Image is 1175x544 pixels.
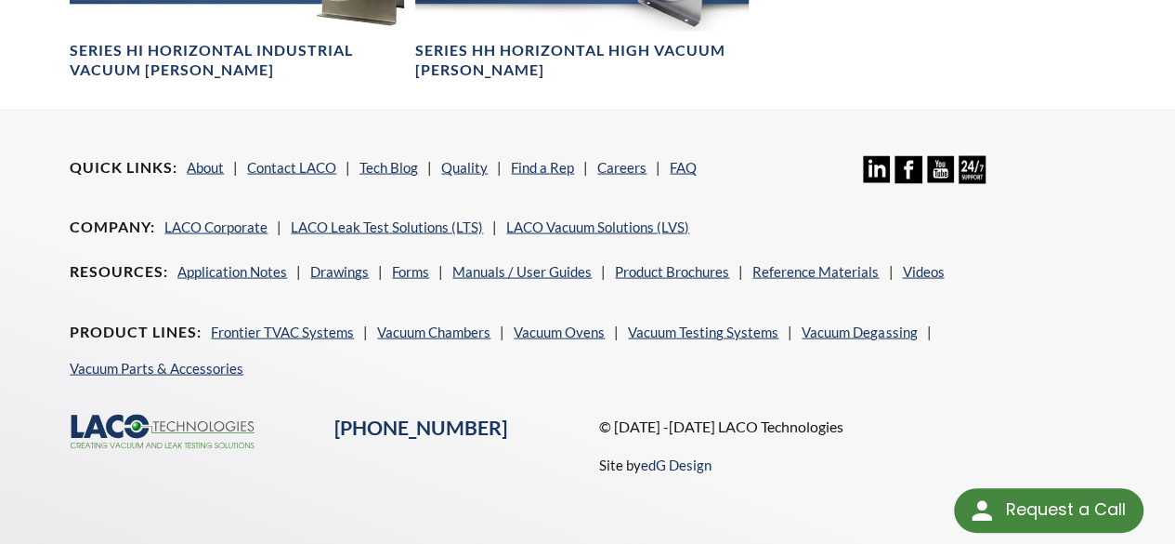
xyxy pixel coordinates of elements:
h4: Series HI Horizontal Industrial Vacuum [PERSON_NAME] [70,40,403,79]
a: edG Design [641,456,712,472]
a: Vacuum Testing Systems [628,323,778,339]
div: Request a Call [1005,488,1125,531]
a: Find a Rep [511,158,574,175]
a: About [187,158,224,175]
a: Frontier TVAC Systems [211,323,354,339]
a: FAQ [670,158,697,175]
a: LACO Vacuum Solutions (LVS) [506,218,689,234]
p: Site by [599,453,712,475]
a: Vacuum Chambers [377,323,490,339]
a: Drawings [310,262,369,279]
h4: Resources [70,261,168,281]
h4: Series HH Horizontal High Vacuum [PERSON_NAME] [415,40,749,79]
h4: Quick Links [70,157,177,177]
a: Tech Blog [359,158,418,175]
a: Product Brochures [615,262,729,279]
img: 24/7 Support Icon [959,155,986,182]
a: LACO Leak Test Solutions (LTS) [291,218,483,234]
a: LACO Corporate [164,218,268,234]
h4: Company [70,217,155,236]
a: Vacuum Ovens [514,323,605,339]
img: round button [967,496,997,525]
a: 24/7 Support [959,169,986,186]
a: Reference Materials [752,262,879,279]
a: Contact LACO [247,158,336,175]
a: Quality [441,158,488,175]
a: Vacuum Parts & Accessories [70,359,243,376]
a: [PHONE_NUMBER] [334,415,507,439]
div: Request a Call [954,488,1143,533]
h4: Product Lines [70,322,202,341]
a: Vacuum Degassing [802,323,917,339]
a: Careers [597,158,646,175]
a: Forms [392,262,429,279]
a: Manuals / User Guides [452,262,592,279]
a: Videos [902,262,944,279]
p: © [DATE] -[DATE] LACO Technologies [599,414,1105,438]
a: Application Notes [177,262,287,279]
